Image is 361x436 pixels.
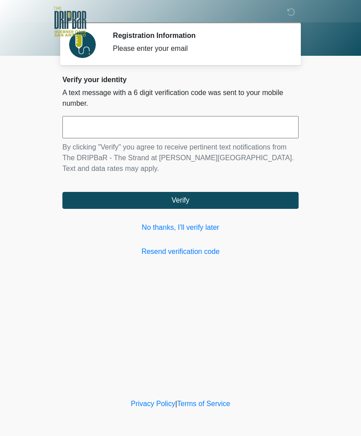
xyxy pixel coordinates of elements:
[175,400,177,407] a: |
[62,246,299,257] a: Resend verification code
[62,87,299,109] p: A text message with a 6 digit verification code was sent to your mobile number.
[62,192,299,209] button: Verify
[62,142,299,174] p: By clicking "Verify" you agree to receive pertinent text notifications from The DRIPBaR - The Str...
[69,31,96,58] img: Agent Avatar
[62,75,299,84] h2: Verify your identity
[53,7,86,37] img: The DRIPBaR - The Strand at Huebner Oaks Logo
[177,400,230,407] a: Terms of Service
[62,222,299,233] a: No thanks, I'll verify later
[131,400,176,407] a: Privacy Policy
[113,43,285,54] div: Please enter your email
